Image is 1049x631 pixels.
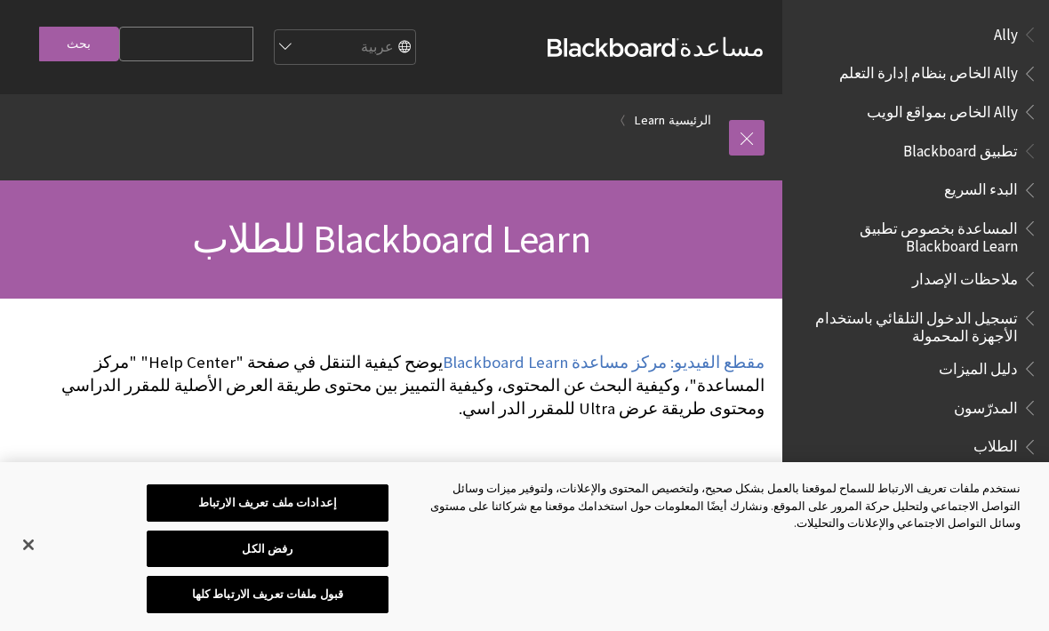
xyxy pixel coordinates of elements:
input: بحث [39,27,119,61]
a: الرئيسية [669,109,711,132]
span: Blackboard Learn للطلاب [192,214,589,263]
button: رفض الكل [147,531,388,568]
span: Ally [994,20,1018,44]
button: قبول ملفات تعريف الارتباط كلها [147,576,388,613]
span: Ally الخاص بنظام إدارة التعلم [839,59,1018,83]
span: Ally الخاص بمواقع الويب [867,97,1018,121]
strong: Blackboard [548,38,679,57]
a: مقطع الفيديو: مركز مساعدة Blackboard Learn [443,352,765,373]
span: البدء السريع [944,175,1018,199]
p: يوضح كيفية التنقل في صفحة "Help Center" "مركز المساعدة"، وكيفية البحث عن المحتوى، وكيفية التمييز ... [18,351,765,421]
button: إعدادات ملف تعريف الارتباط [147,484,388,522]
nav: Book outline for Anthology Ally Help [793,20,1038,127]
span: دليل الميزات [939,354,1018,378]
div: نستخدم ملفات تعريف الارتباط للسماح لموقعنا بالعمل بشكل صحيح، ولتخصيص المحتوى والإعلانات، ولتوفير ... [420,480,1021,532]
a: Learn [635,109,665,132]
span: الطلاب [973,432,1018,456]
span: ملاحظات الإصدار [912,264,1018,288]
span: تسجيل الدخول التلقائي باستخدام الأجهزة المحمولة [804,303,1018,345]
span: المدرّسون [954,393,1018,417]
select: Site Language Selector [273,30,415,66]
a: مساعدةBlackboard [548,31,765,63]
span: المساعدة بخصوص تطبيق Blackboard Learn [804,213,1018,255]
button: إغلاق [9,525,48,564]
span: تطبيق Blackboard [903,136,1018,160]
